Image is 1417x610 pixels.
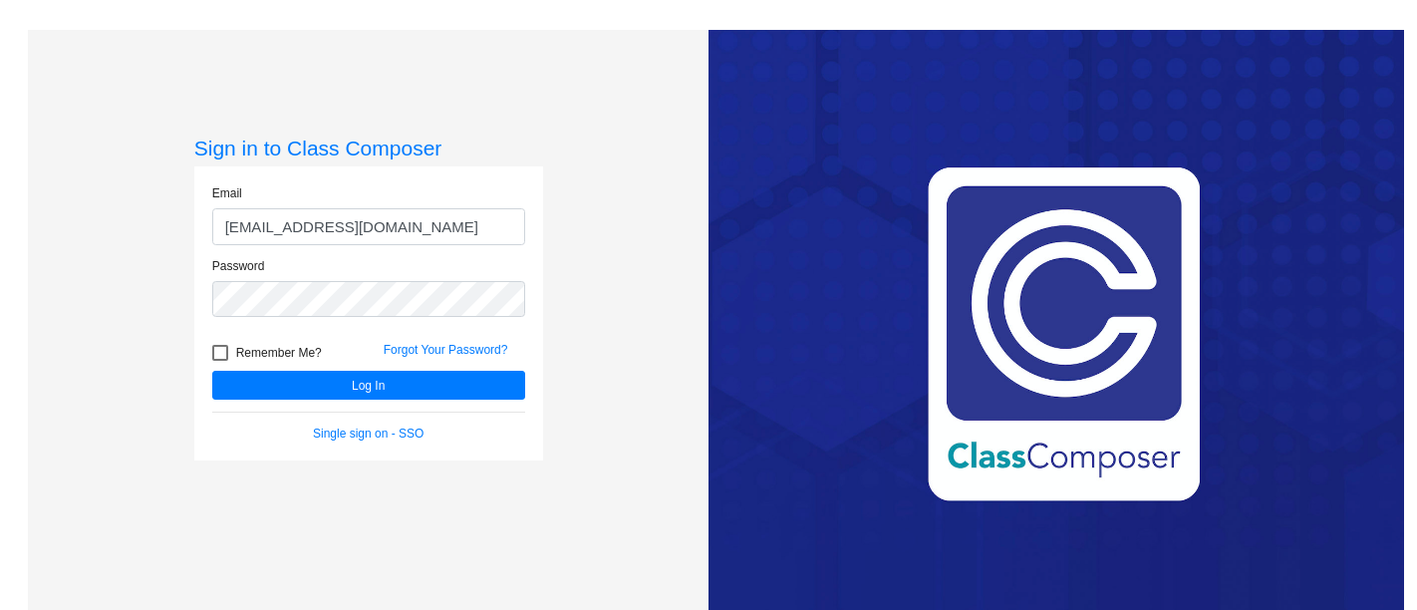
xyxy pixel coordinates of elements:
[384,343,508,357] a: Forgot Your Password?
[212,257,265,275] label: Password
[212,184,242,202] label: Email
[313,427,424,441] a: Single sign on - SSO
[212,371,525,400] button: Log In
[236,341,322,365] span: Remember Me?
[194,136,543,160] h3: Sign in to Class Composer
